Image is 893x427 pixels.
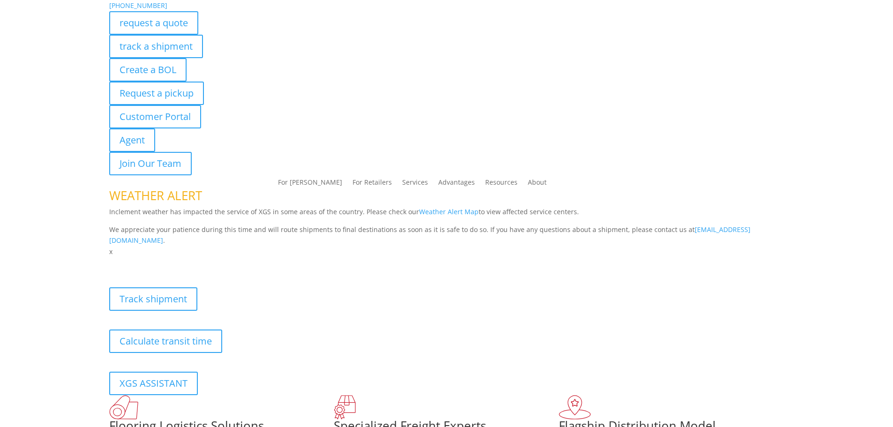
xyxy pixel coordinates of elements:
a: XGS ASSISTANT [109,372,198,395]
a: track a shipment [109,35,203,58]
img: xgs-icon-flagship-distribution-model-red [559,395,591,420]
a: Calculate transit time [109,330,222,353]
a: Customer Portal [109,105,201,128]
a: Resources [485,179,518,189]
a: Create a BOL [109,58,187,82]
a: Weather Alert Map [419,207,479,216]
img: xgs-icon-total-supply-chain-intelligence-red [109,395,138,420]
a: For [PERSON_NAME] [278,179,342,189]
p: Inclement weather has impacted the service of XGS in some areas of the country. Please check our ... [109,206,784,224]
a: [PHONE_NUMBER] [109,1,167,10]
a: About [528,179,547,189]
a: Track shipment [109,287,197,311]
a: Agent [109,128,155,152]
img: xgs-icon-focused-on-flooring-red [334,395,356,420]
a: request a quote [109,11,198,35]
p: x [109,246,784,257]
p: We appreciate your patience during this time and will route shipments to final destinations as so... [109,224,784,247]
span: WEATHER ALERT [109,187,202,204]
a: For Retailers [353,179,392,189]
a: Advantages [438,179,475,189]
a: Services [402,179,428,189]
a: Join Our Team [109,152,192,175]
a: Request a pickup [109,82,204,105]
b: Visibility, transparency, and control for your entire supply chain. [109,259,318,268]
